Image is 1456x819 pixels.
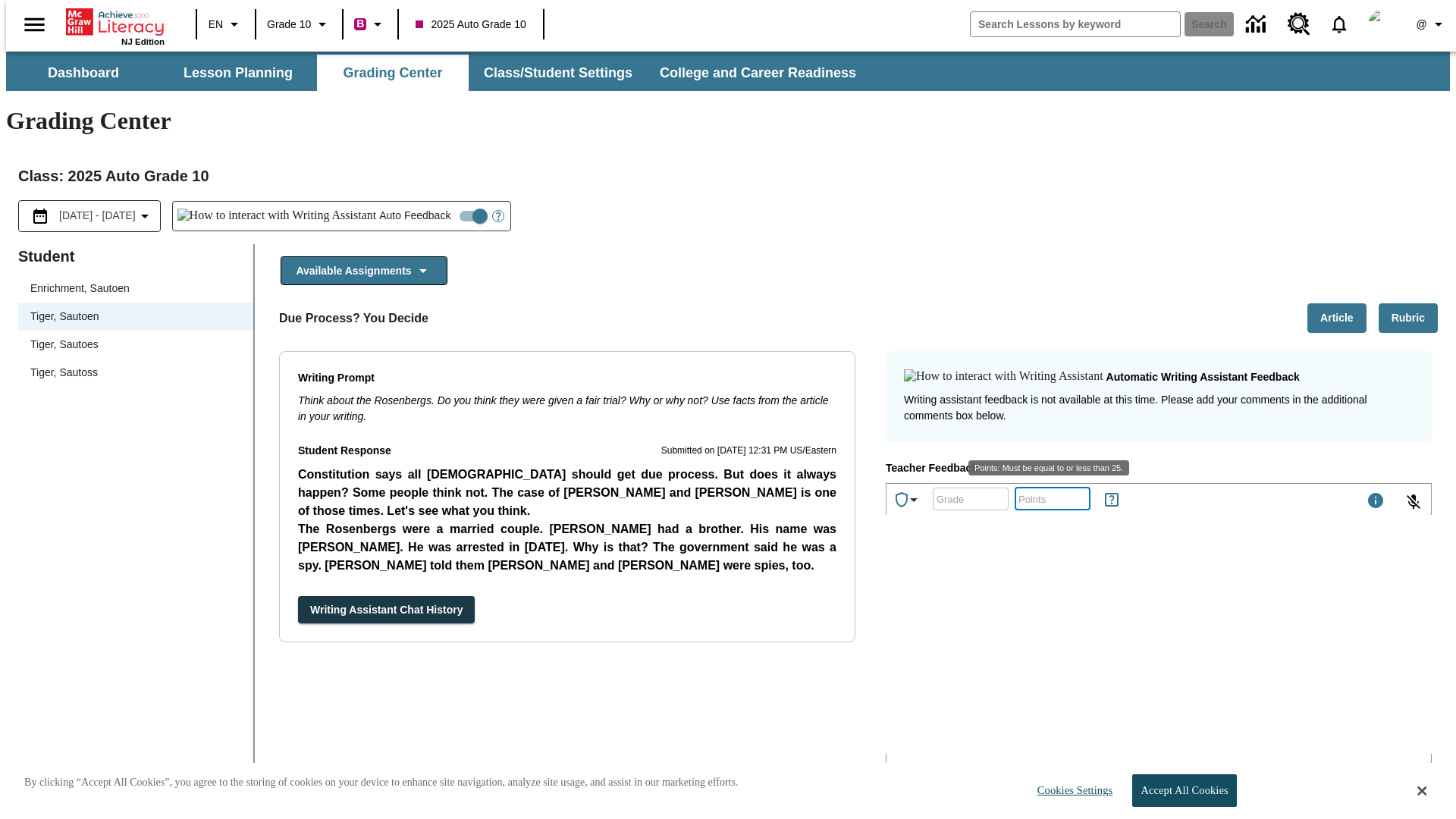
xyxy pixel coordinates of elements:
p: Due Process? You Decide [279,309,428,328]
span: Enrichment, Sautoen [30,281,241,297]
input: Points: Must be equal to or less than 25. [1015,479,1090,519]
p: By clicking “Accept All Cookies”, you agree to the storing of cookies on your device to enhance s... [24,775,739,790]
div: SubNavbar [6,52,1450,91]
p: Thank you for submitting your answer. Here are things that are working and some suggestions for i... [6,12,221,53]
span: Tiger, Sautoes [30,337,241,353]
p: While your response is not relevant to the question, it's vital to focus on the topic at hand. Pl... [6,91,221,159]
span: NJ Edition [121,37,165,46]
button: Dashboard [8,55,159,91]
button: Click to activate and allow voice recognition [1395,484,1432,520]
p: Automatic writing assistant feedback [1106,369,1300,386]
a: Resource Center, Will open in new tab [1279,4,1319,45]
div: Grade: Letters, numbers, %, + and - are allowed. [933,488,1009,510]
button: Open Help for Writing Assistant [486,202,510,231]
button: Class/Student Settings [472,55,645,91]
svg: Collapse Date Range Filter [136,207,154,225]
p: Student Response [298,443,391,460]
button: College and Career Readiness [648,55,868,91]
h2: Class : 2025 Auto Grade 10 [18,164,1438,188]
button: Close [1417,784,1426,798]
button: Available Assignments [281,256,447,286]
div: Points: Must be equal to or less than 25. [968,460,1129,475]
img: Avatar [1368,9,1398,39]
img: How to interact with Writing Assistant [904,369,1103,384]
p: Student Response [298,466,836,578]
p: Submitted on [DATE] 12:31 PM US/Eastern [661,444,836,459]
span: @ [1416,17,1426,33]
p: [PERSON_NAME] and [PERSON_NAME] were arrested. They were put on tri [298,575,836,593]
span: Auto Feedback [379,208,450,224]
button: Rules for Earning Points and Achievements, Will open in new tab [1097,485,1127,515]
div: Think about the Rosenbergs. Do you think they were given a fair trial? Why or why not? Use facts ... [298,393,836,425]
button: Article, Will open in new tab [1307,303,1367,333]
p: Unclear and Off-Topic [6,65,221,79]
div: Tiger, Sautoen [18,303,253,331]
button: Writing Assistant Chat History [298,596,475,624]
input: search field [971,12,1180,36]
p: Constitution says all [DEMOGRAPHIC_DATA] should get due process. But does it always happen? Some ... [298,466,836,520]
div: Enrichment, Sautoen [18,275,253,303]
input: Grade: Letters, numbers, %, + and - are allowed. [933,479,1009,519]
div: Tiger, Sautoss [18,359,253,387]
button: Grade: Grade 10, Select a grade [261,11,337,38]
p: Student [18,244,253,268]
button: Lesson Planning [162,55,314,91]
img: How to interact with Writing Assistant [177,209,377,224]
span: B [356,14,364,33]
button: Accept All Cookies [1132,774,1236,807]
span: Tiger, Sautoen [30,309,241,325]
button: Boost Class color is violet red. Change class color [348,11,393,38]
button: Open side menu [12,2,57,47]
p: Writing assistant feedback is not available at this time. Please add your comments in the additio... [904,392,1414,424]
button: Select a new avatar [1359,5,1407,44]
span: Grade 10 [267,17,311,33]
button: Profile/Settings [1407,11,1456,38]
button: Grading Center [317,55,469,91]
span: EN [209,17,223,33]
button: Select the date range menu item [25,207,154,225]
button: Cookies Settings [1024,775,1119,806]
div: Home [66,5,165,46]
a: Notifications [1319,5,1359,44]
span: [DATE] - [DATE] [59,208,136,224]
span: Tiger, Sautoss [30,365,241,381]
span: 2025 Auto Grade 10 [416,17,526,33]
p: The Rosenbergs were a married couple. [PERSON_NAME] had a brother. His name was [PERSON_NAME]. He... [298,520,836,575]
a: Home [66,7,165,37]
body: Type your response here. [6,12,221,361]
h1: Grading Center [6,107,1450,135]
button: Rubric, Will open in new tab [1379,303,1438,333]
button: Achievements [886,485,929,515]
button: Language: EN, Select a language [202,11,250,38]
div: SubNavbar [6,55,870,91]
p: Writing Prompt [298,370,836,387]
div: Maximum 1000 characters Press Escape to exit toolbar and use left and right arrow keys to access ... [1367,491,1385,513]
div: Tiger, Sautoes [18,331,253,359]
a: Data Center [1237,4,1279,45]
p: Teacher Feedback [886,460,1432,477]
div: Points: Must be equal to or less than 25. [1015,488,1090,510]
